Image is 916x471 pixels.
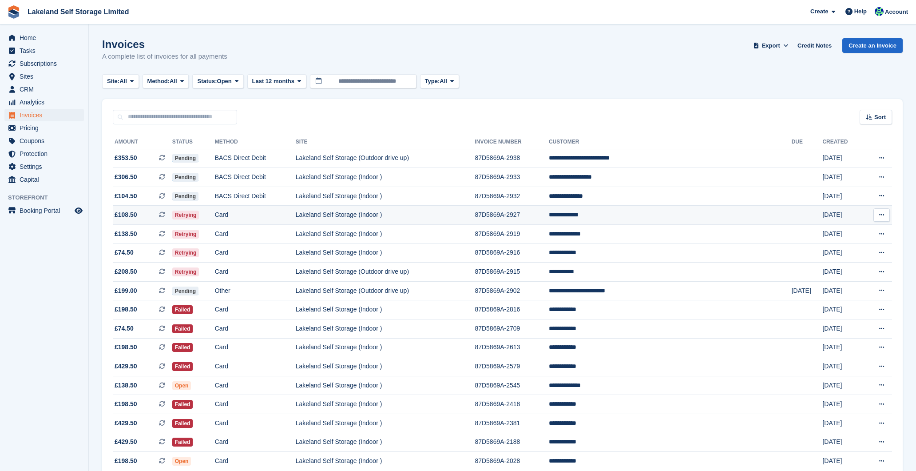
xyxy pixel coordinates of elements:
td: Lakeland Self Storage (Outdoor drive up) [296,281,475,300]
td: Card [215,452,296,471]
a: Preview store [73,205,84,216]
a: menu [4,83,84,96]
td: Card [215,206,296,225]
span: Pending [172,287,198,295]
a: menu [4,96,84,108]
span: Sites [20,70,73,83]
td: Card [215,243,296,263]
span: £74.50 [115,324,134,333]
td: 87D5869A-2915 [475,263,549,282]
span: Open [172,457,191,466]
td: Lakeland Self Storage (Indoor ) [296,357,475,376]
a: Credit Notes [794,38,835,53]
span: Failed [172,419,193,428]
span: £353.50 [115,153,137,163]
td: Lakeland Self Storage (Indoor ) [296,452,475,471]
td: Other [215,281,296,300]
span: Open [217,77,232,86]
td: [DATE] [822,243,862,263]
td: Lakeland Self Storage (Outdoor drive up) [296,149,475,168]
span: Retrying [172,211,199,220]
span: Open [172,381,191,390]
span: Failed [172,400,193,409]
td: 87D5869A-2545 [475,376,549,395]
td: 87D5869A-2816 [475,300,549,319]
td: Lakeland Self Storage (Indoor ) [296,319,475,339]
span: Method: [147,77,170,86]
th: Status [172,135,215,149]
span: Create [810,7,828,16]
span: Account [885,8,908,16]
td: [DATE] [822,281,862,300]
span: Failed [172,305,193,314]
td: Lakeland Self Storage (Indoor ) [296,433,475,452]
span: £104.50 [115,192,137,201]
a: menu [4,122,84,134]
span: Coupons [20,135,73,147]
td: Card [215,300,296,319]
span: Analytics [20,96,73,108]
span: Sort [874,113,886,122]
span: Help [854,7,867,16]
span: £198.50 [115,305,137,314]
span: Failed [172,362,193,371]
td: 87D5869A-2933 [475,168,549,187]
td: 87D5869A-2919 [475,225,549,244]
td: Lakeland Self Storage (Outdoor drive up) [296,263,475,282]
span: Status: [197,77,217,86]
span: Pricing [20,122,73,134]
a: menu [4,57,84,70]
td: Lakeland Self Storage (Indoor ) [296,168,475,187]
img: Steve Aynsley [875,7,884,16]
span: Tasks [20,44,73,57]
span: Export [762,41,780,50]
a: menu [4,160,84,173]
span: £306.50 [115,172,137,182]
td: 87D5869A-2916 [475,243,549,263]
th: Amount [113,135,172,149]
td: [DATE] [822,414,862,433]
a: Lakeland Self Storage Limited [24,4,133,19]
button: Site: All [102,74,139,89]
span: CRM [20,83,73,96]
span: All [170,77,177,86]
td: [DATE] [822,187,862,206]
span: £429.50 [115,419,137,428]
span: Retrying [172,248,199,257]
span: Failed [172,343,193,352]
a: menu [4,173,84,186]
span: Protection [20,148,73,160]
th: Site [296,135,475,149]
td: [DATE] [822,395,862,414]
span: All [440,77,447,86]
button: Type: All [420,74,459,89]
span: £138.50 [115,229,137,239]
td: [DATE] [792,281,823,300]
span: £198.50 [115,343,137,352]
a: menu [4,32,84,44]
td: Lakeland Self Storage (Indoor ) [296,243,475,263]
span: £199.00 [115,286,137,295]
span: Failed [172,438,193,447]
button: Method: All [143,74,189,89]
td: 87D5869A-2709 [475,319,549,339]
span: £74.50 [115,248,134,257]
button: Status: Open [192,74,243,89]
td: [DATE] [822,300,862,319]
td: Lakeland Self Storage (Indoor ) [296,395,475,414]
td: 87D5869A-2028 [475,452,549,471]
td: 87D5869A-2902 [475,281,549,300]
td: Lakeland Self Storage (Indoor ) [296,338,475,357]
td: Card [215,338,296,357]
span: £429.50 [115,362,137,371]
td: [DATE] [822,452,862,471]
td: Card [215,395,296,414]
p: A complete list of invoices for all payments [102,52,227,62]
span: Retrying [172,267,199,276]
td: [DATE] [822,357,862,376]
td: 87D5869A-2579 [475,357,549,376]
td: [DATE] [822,263,862,282]
span: Failed [172,324,193,333]
a: menu [4,109,84,121]
td: Card [215,225,296,244]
